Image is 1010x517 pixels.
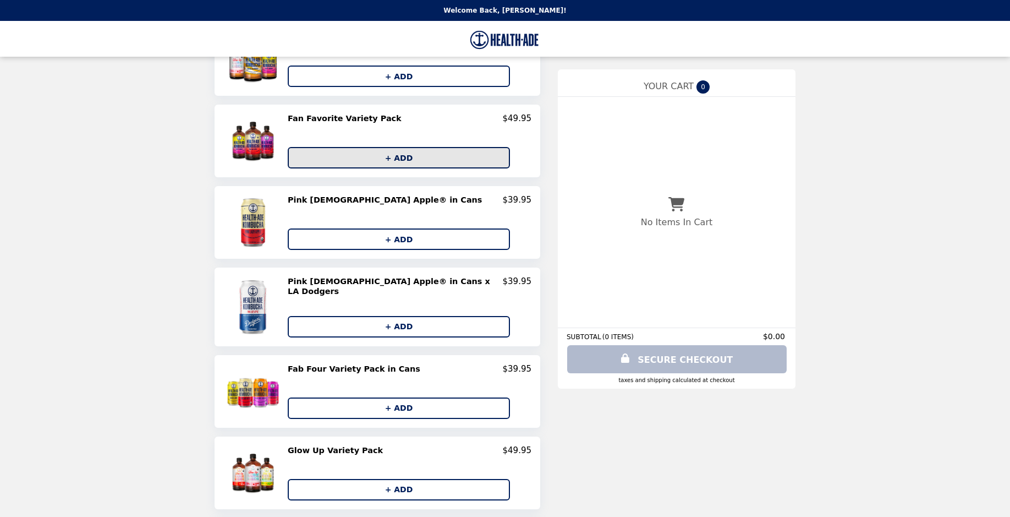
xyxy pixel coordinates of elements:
button: + ADD [288,147,510,168]
img: Fan Favorite Variety Pack [226,113,283,168]
p: $39.95 [503,195,532,205]
span: YOUR CART [644,81,694,91]
img: Fab Four Variety Pack in Cans [226,364,283,419]
img: Brand Logo [470,28,540,50]
p: $39.95 [503,364,532,374]
h2: Glow Up Variety Pack [288,445,387,455]
p: Welcome Back, [PERSON_NAME]! [443,7,566,14]
h2: Fan Favorite Variety Pack [288,113,406,123]
p: $39.95 [503,276,532,297]
p: $49.95 [503,113,532,123]
button: + ADD [288,228,510,250]
button: + ADD [288,479,510,500]
span: SUBTOTAL [567,333,602,341]
button: + ADD [288,398,510,419]
h2: Pink [DEMOGRAPHIC_DATA] Apple® in Cans [288,195,486,205]
img: Pink Lady Apple® in Cans [226,195,283,250]
img: Glow Up Variety Pack [226,445,283,500]
span: $0.00 [763,332,787,341]
img: Pink Lady Apple® in Cans x LA Dodgers [222,276,286,338]
button: + ADD [288,316,510,338]
h2: Fab Four Variety Pack in Cans [288,364,425,374]
div: Taxes and Shipping calculated at checkout [567,377,787,383]
p: No Items In Cart [641,217,712,227]
span: 0 [696,80,710,94]
p: $49.95 [503,445,532,455]
h2: Pink [DEMOGRAPHIC_DATA] Apple® in Cans x LA Dodgers [288,276,503,297]
button: + ADD [288,66,510,87]
span: ( 0 ITEMS ) [602,333,634,341]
